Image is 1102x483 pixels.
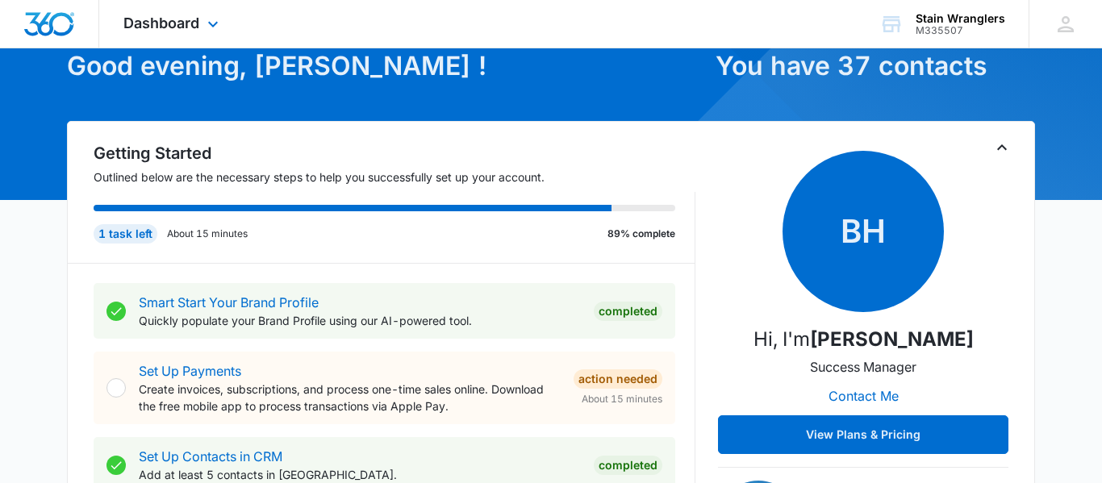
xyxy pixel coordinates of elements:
p: Outlined below are the necessary steps to help you successfully set up your account. [94,169,695,185]
p: Quickly populate your Brand Profile using our AI-powered tool. [139,312,581,329]
span: BH [783,151,944,312]
div: Action Needed [574,369,662,389]
span: Dashboard [123,15,199,31]
p: Success Manager [810,357,916,377]
div: account id [916,25,1005,36]
p: Hi, I'm [753,325,974,354]
button: Toggle Collapse [992,138,1012,157]
div: 1 task left [94,224,157,244]
p: About 15 minutes [167,227,248,241]
h1: Good evening, [PERSON_NAME] ! [67,47,706,85]
div: account name [916,12,1005,25]
button: View Plans & Pricing [718,415,1008,454]
h2: Getting Started [94,141,695,165]
h1: You have 37 contacts [716,47,1035,85]
button: Contact Me [812,377,915,415]
p: Create invoices, subscriptions, and process one-time sales online. Download the free mobile app t... [139,381,561,414]
a: Set Up Payments [139,363,241,379]
a: Smart Start Your Brand Profile [139,294,319,310]
div: Completed [594,302,662,321]
p: Add at least 5 contacts in [GEOGRAPHIC_DATA]. [139,466,581,483]
div: Completed [594,456,662,475]
span: About 15 minutes [582,392,662,406]
a: Set Up Contacts in CRM [139,448,282,464]
p: 89% complete [607,227,675,241]
strong: [PERSON_NAME] [810,327,974,351]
